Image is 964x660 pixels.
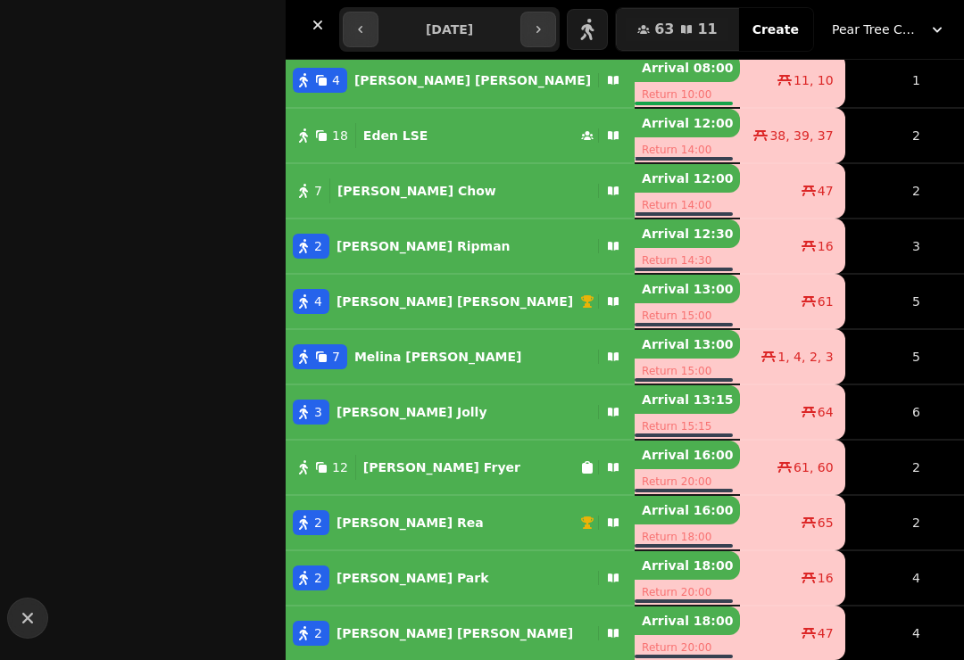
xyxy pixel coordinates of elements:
[635,580,740,605] p: Return 20:00
[635,275,740,303] p: Arrival 13:00
[286,169,635,212] button: 7[PERSON_NAME] Chow
[332,127,348,144] span: 18
[337,514,484,532] p: [PERSON_NAME] Rea
[845,384,931,440] td: 6
[635,193,740,218] p: Return 14:00
[314,403,322,421] span: 3
[845,163,931,219] td: 2
[635,469,740,494] p: Return 20:00
[752,23,799,36] span: Create
[635,551,740,580] p: Arrival 18:00
[635,164,740,193] p: Arrival 12:00
[616,8,739,51] button: 6311
[818,182,834,200] span: 47
[845,606,931,660] td: 4
[332,348,340,366] span: 7
[635,330,740,359] p: Arrival 13:00
[635,303,740,328] p: Return 15:00
[363,127,428,144] p: Eden LSE
[337,624,573,642] p: [PERSON_NAME] [PERSON_NAME]
[354,71,591,89] p: [PERSON_NAME] [PERSON_NAME]
[697,22,717,37] span: 11
[635,82,740,107] p: Return 10:00
[635,359,740,384] p: Return 15:00
[286,391,635,433] button: 3[PERSON_NAME] Jolly
[635,496,740,524] p: Arrival 16:00
[845,440,931,495] td: 2
[286,446,635,489] button: 12[PERSON_NAME] Fryer
[845,219,931,274] td: 3
[635,524,740,549] p: Return 18:00
[286,59,635,102] button: 4[PERSON_NAME] [PERSON_NAME]
[314,237,322,255] span: 2
[314,182,322,200] span: 7
[635,219,740,248] p: Arrival 12:30
[635,137,740,162] p: Return 14:00
[635,248,740,273] p: Return 14:30
[654,22,674,37] span: 63
[832,21,921,38] span: Pear Tree Cafe ([GEOGRAPHIC_DATA])
[845,274,931,329] td: 5
[635,109,740,137] p: Arrival 12:00
[286,612,635,655] button: 2[PERSON_NAME] [PERSON_NAME]
[337,182,496,200] p: [PERSON_NAME] Chow
[845,108,931,163] td: 2
[286,335,635,378] button: 7Melina [PERSON_NAME]
[845,550,931,606] td: 4
[818,403,834,421] span: 64
[635,441,740,469] p: Arrival 16:00
[314,569,322,587] span: 2
[818,624,834,642] span: 47
[332,71,340,89] span: 4
[363,458,520,476] p: [PERSON_NAME] Fryer
[794,71,834,89] span: 11, 10
[738,8,813,51] button: Create
[314,293,322,310] span: 4
[314,514,322,532] span: 2
[286,501,635,544] button: 2[PERSON_NAME] Rea
[821,13,957,45] button: Pear Tree Cafe ([GEOGRAPHIC_DATA])
[337,293,573,310] p: [PERSON_NAME] [PERSON_NAME]
[635,54,740,82] p: Arrival 08:00
[635,385,740,414] p: Arrival 13:15
[332,458,348,476] span: 12
[818,293,834,310] span: 61
[845,329,931,384] td: 5
[769,127,833,144] span: 38, 39, 37
[337,403,487,421] p: [PERSON_NAME] Jolly
[314,624,322,642] span: 2
[337,569,489,587] p: [PERSON_NAME] Park
[286,557,635,599] button: 2[PERSON_NAME] Park
[777,348,833,366] span: 1, 4, 2, 3
[845,54,931,109] td: 1
[635,635,740,660] p: Return 20:00
[635,606,740,635] p: Arrival 18:00
[818,569,834,587] span: 16
[286,114,635,157] button: 18Eden LSE
[337,237,511,255] p: [PERSON_NAME] Ripman
[354,348,521,366] p: Melina [PERSON_NAME]
[286,225,635,268] button: 2[PERSON_NAME] Ripman
[286,280,635,323] button: 4[PERSON_NAME] [PERSON_NAME]
[635,414,740,439] p: Return 15:15
[794,458,834,476] span: 61, 60
[818,237,834,255] span: 16
[818,514,834,532] span: 65
[845,495,931,550] td: 2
